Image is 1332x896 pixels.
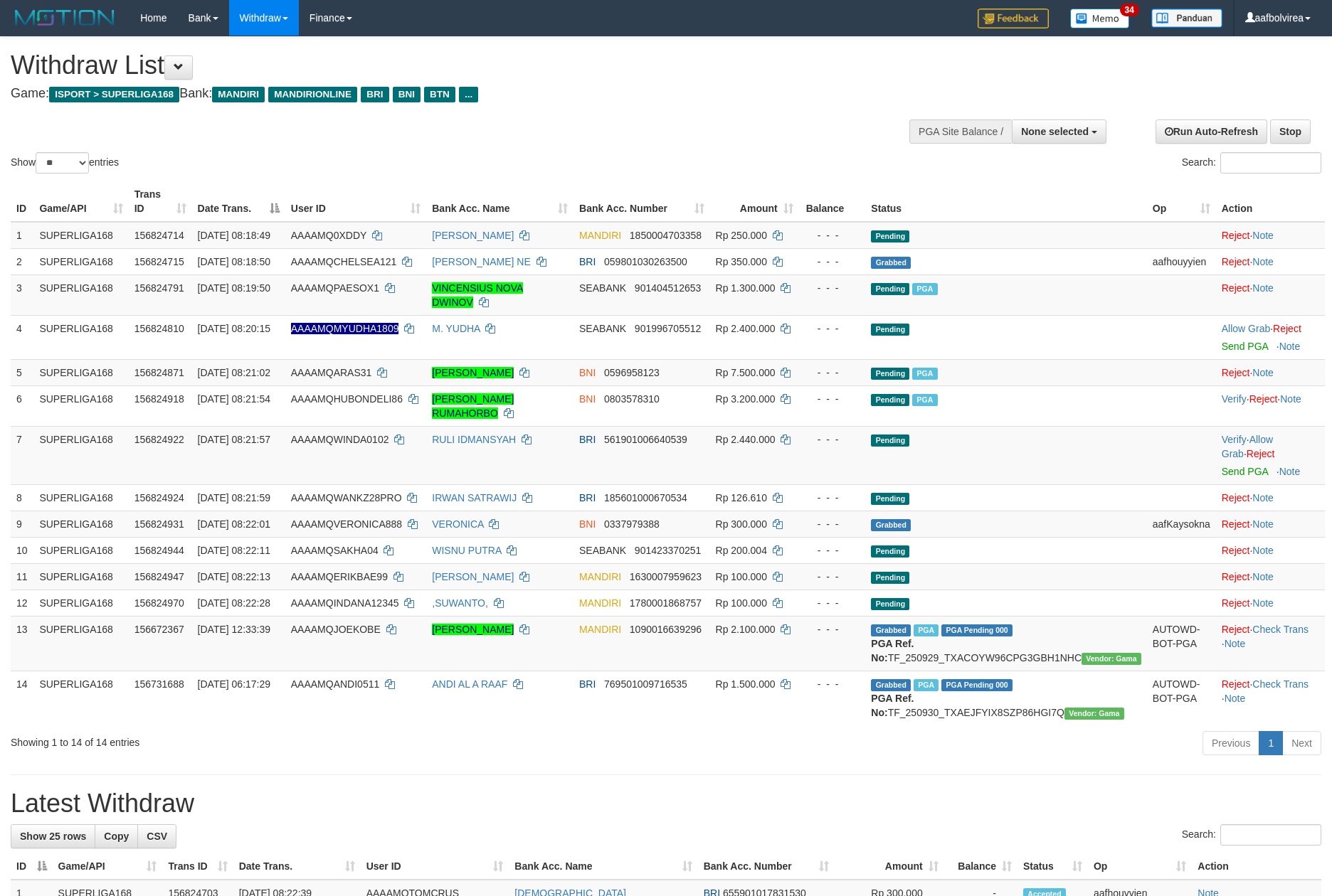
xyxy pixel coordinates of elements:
[11,853,53,880] th: ID: activate to sort column descending
[198,434,270,445] span: [DATE] 08:21:57
[192,181,285,222] th: Date Trans.: activate to sort column descending
[1252,597,1274,609] a: Note
[432,282,523,308] a: VINCENSIUS NOVA DWINOV
[1147,616,1216,671] td: AUTOWD-BOT-PGA
[291,256,397,267] span: AAAAMQCHELSEA121
[579,367,596,378] span: BNI
[1147,181,1216,222] th: Op: activate to sort column ascending
[871,257,911,269] span: Grabbed
[1182,152,1321,174] label: Search:
[604,367,660,378] span: Copy 0596958123 to clipboard
[134,545,184,556] span: 156824944
[716,518,767,530] span: Rp 300.000
[11,426,33,484] td: 7
[432,518,483,530] a: VERONICA
[11,87,874,101] h4: Game: Bank:
[291,518,402,530] span: AAAAMQVERONICA888
[432,571,514,582] a: [PERSON_NAME]
[1216,359,1325,385] td: ·
[134,492,184,503] span: 156824924
[134,624,184,635] span: 156672367
[33,590,128,616] td: SUPERLIGA168
[716,367,776,378] span: Rp 7.500.000
[1252,518,1274,530] a: Note
[53,853,163,880] th: Game/API: activate to sort column ascending
[134,367,184,378] span: 156824871
[424,87,455,102] span: BTN
[1216,537,1325,563] td: ·
[635,323,701,334] span: Copy 901996705512 to clipboard
[1252,230,1274,241] a: Note
[865,671,1146,725] td: TF_250930_TXAEJFYIX8SZP86HGI7Q
[1279,466,1301,477] a: Note
[1252,678,1309,690] a: Check Trans
[871,434,909,447] span: Pending
[198,571,270,582] span: [DATE] 08:22:13
[871,394,909,406] span: Pending
[11,359,33,385] td: 5
[914,624,939,636] span: Marked by aafsengchandara
[716,624,776,635] span: Rp 2.100.000
[716,571,767,582] span: Rp 100.000
[1252,367,1274,378] a: Note
[805,622,860,636] div: - - -
[198,230,270,241] span: [DATE] 08:18:49
[1147,671,1216,725] td: AUTOWD-BOT-PGA
[1222,434,1247,445] a: Verify
[716,230,767,241] span: Rp 250.000
[134,597,184,609] span: 156824970
[604,434,687,445] span: Copy 561901006640539 to clipboard
[36,152,89,174] select: Showentries
[1202,731,1259,755] a: Previous
[33,426,128,484] td: SUPERLIGA168
[1216,511,1325,537] td: ·
[291,571,388,582] span: AAAAMQERIKBAE99
[432,597,488,609] a: ,SUWANTO,
[1147,248,1216,274] td: aafhouyyien
[432,545,501,556] a: WISNU PUTRA
[1279,341,1301,352] a: Note
[909,119,1012,144] div: PGA Site Balance /
[805,392,860,406] div: - - -
[33,359,128,385] td: SUPERLIGA168
[11,7,119,28] img: MOTION_logo.png
[147,831,167,842] span: CSV
[871,283,909,295] span: Pending
[871,519,911,531] span: Grabbed
[716,323,776,334] span: Rp 2.400.000
[134,256,184,267] span: 156824715
[1225,693,1246,704] a: Note
[1216,426,1325,484] td: · ·
[198,282,270,294] span: [DATE] 08:19:50
[1252,545,1274,556] a: Note
[1280,393,1301,405] a: Note
[1156,119,1267,144] a: Run Auto-Refresh
[716,256,767,267] span: Rp 350.000
[805,517,860,531] div: - - -
[1222,434,1273,459] span: ·
[459,87,478,102] span: ...
[1259,731,1283,755] a: 1
[198,492,270,503] span: [DATE] 08:21:59
[134,282,184,294] span: 156824791
[1252,282,1274,294] a: Note
[1216,315,1325,359] td: ·
[805,596,860,610] div: - - -
[1216,616,1325,671] td: · ·
[33,248,128,274] td: SUPERLIGA168
[432,624,514,635] a: [PERSON_NAME]
[11,274,33,315] td: 3
[134,393,184,405] span: 156824918
[291,492,402,503] span: AAAAMQWANKZ28PRO
[198,624,270,635] span: [DATE] 12:33:39
[865,616,1146,671] td: TF_250929_TXACOYW96CPG3GBH1NHC
[716,434,776,445] span: Rp 2.440.000
[579,393,596,405] span: BNI
[291,393,403,405] span: AAAAMQHUBONDELI86
[630,571,702,582] span: Copy 1630007959623 to clipboard
[716,393,776,405] span: Rp 3.200.000
[11,730,544,750] div: Showing 1 to 14 of 14 entries
[198,367,270,378] span: [DATE] 08:21:02
[1222,466,1268,477] a: Send PGA
[285,181,426,222] th: User ID: activate to sort column ascending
